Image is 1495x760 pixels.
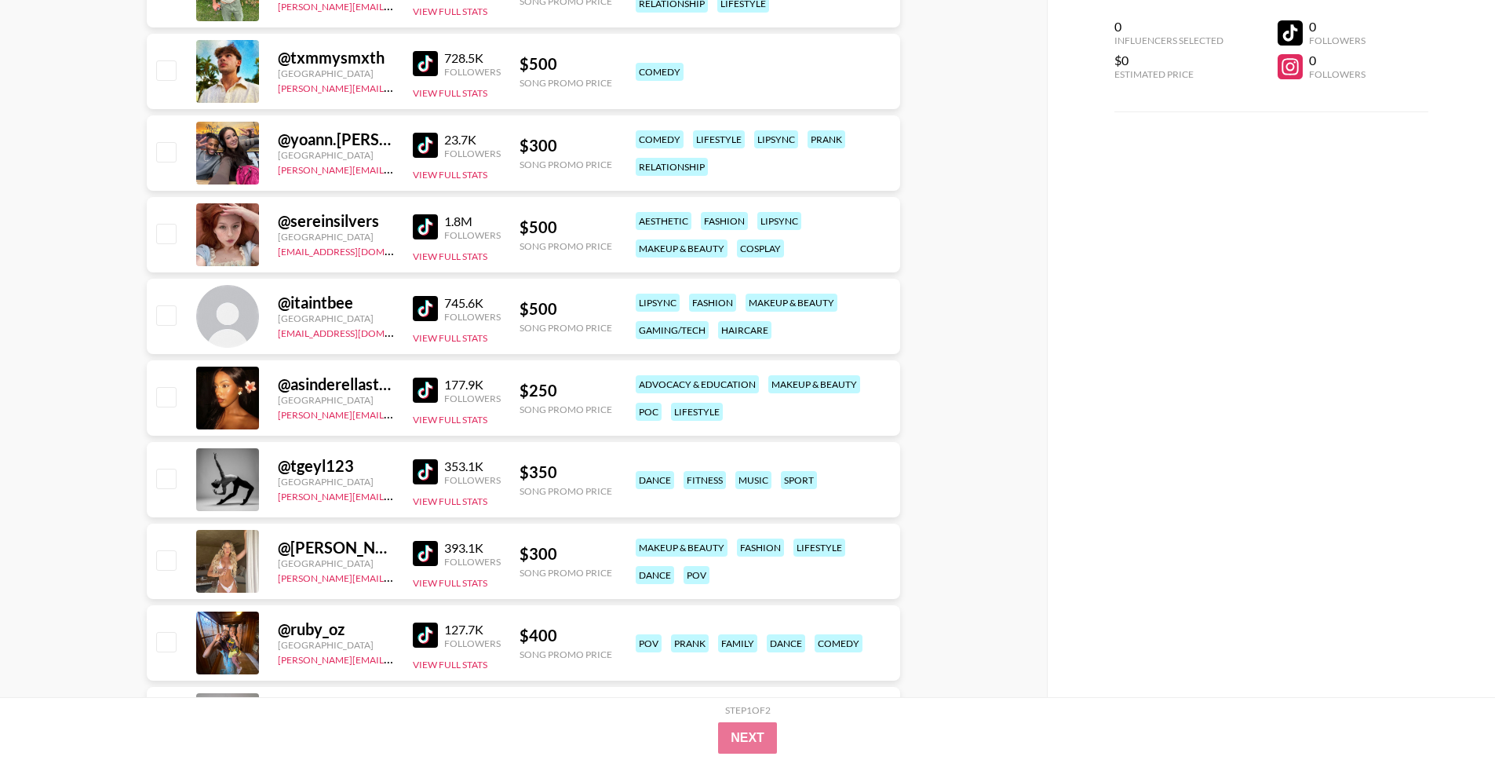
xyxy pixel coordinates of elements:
img: TikTok [413,459,438,484]
div: @ yoann.[PERSON_NAME] [278,130,394,149]
div: @ ruby_oz [278,619,394,639]
div: $ 500 [520,217,612,237]
div: dance [636,471,674,489]
div: [GEOGRAPHIC_DATA] [278,231,394,243]
iframe: Drift Widget Chat Controller [1417,681,1476,741]
img: TikTok [413,133,438,158]
div: prank [808,130,845,148]
div: Followers [444,148,501,159]
div: 0 [1309,53,1366,68]
a: [EMAIL_ADDRESS][DOMAIN_NAME] [278,324,436,339]
a: [PERSON_NAME][EMAIL_ADDRESS][DOMAIN_NAME] [278,569,510,584]
img: TikTok [413,623,438,648]
div: fashion [701,212,748,230]
div: 23.7K [444,132,501,148]
div: prank [671,634,709,652]
a: [PERSON_NAME][EMAIL_ADDRESS][DOMAIN_NAME] [278,651,510,666]
div: dance [767,634,805,652]
div: [GEOGRAPHIC_DATA] [278,394,394,406]
div: 1.8M [444,214,501,229]
div: Song Promo Price [520,159,612,170]
img: TikTok [413,296,438,321]
div: $ 300 [520,136,612,155]
div: fashion [737,539,784,557]
div: 177.9K [444,377,501,393]
button: View Full Stats [413,414,487,426]
img: TikTok [413,541,438,566]
button: View Full Stats [413,495,487,507]
div: Followers [444,66,501,78]
div: cosplay [737,239,784,258]
div: comedy [636,130,684,148]
div: Song Promo Price [520,485,612,497]
div: pov [636,634,662,652]
div: Followers [444,556,501,568]
img: TikTok [413,378,438,403]
div: Song Promo Price [520,240,612,252]
div: lipsync [754,130,798,148]
div: $ 500 [520,54,612,74]
div: lifestyle [793,539,845,557]
div: 728.5K [444,50,501,66]
div: 0 [1309,19,1366,35]
div: Influencers Selected [1114,35,1223,46]
div: makeup & beauty [768,375,860,393]
div: Followers [444,393,501,404]
div: @ sereinsilvers [278,211,394,231]
div: makeup & beauty [746,294,837,312]
a: [PERSON_NAME][EMAIL_ADDRESS][DOMAIN_NAME] [278,488,510,502]
div: $0 [1114,53,1223,68]
button: Next [718,722,777,754]
div: [GEOGRAPHIC_DATA] [278,476,394,488]
div: advocacy & education [636,375,759,393]
div: lifestyle [671,403,723,421]
div: makeup & beauty [636,539,727,557]
div: makeup & beauty [636,239,727,258]
div: comedy [636,63,684,81]
a: [PERSON_NAME][EMAIL_ADDRESS][DOMAIN_NAME] [278,161,510,176]
div: gaming/tech [636,321,709,339]
div: 393.1K [444,540,501,556]
div: [GEOGRAPHIC_DATA] [278,639,394,651]
div: Song Promo Price [520,649,612,660]
div: sport [781,471,817,489]
button: View Full Stats [413,577,487,589]
div: $ 500 [520,299,612,319]
div: $ 300 [520,544,612,564]
div: haircare [718,321,771,339]
button: View Full Stats [413,5,487,17]
div: lipsync [757,212,801,230]
div: Followers [1309,35,1366,46]
div: $ 350 [520,462,612,482]
div: 353.1K [444,459,501,474]
div: $ 400 [520,626,612,645]
img: TikTok [413,51,438,76]
div: pov [684,566,709,584]
div: Step 1 of 2 [725,704,771,716]
div: fashion [689,294,736,312]
a: [PERSON_NAME][EMAIL_ADDRESS][DOMAIN_NAME] [278,406,510,421]
div: Song Promo Price [520,322,612,334]
a: [EMAIL_ADDRESS][DOMAIN_NAME] [278,243,436,258]
button: View Full Stats [413,250,487,262]
div: @ itaintbee [278,293,394,312]
a: [PERSON_NAME][EMAIL_ADDRESS][DOMAIN_NAME] [278,79,510,94]
div: dance [636,566,674,584]
div: lifestyle [693,130,745,148]
div: @ txmmysmxth [278,48,394,68]
div: Followers [1309,68,1366,80]
div: Song Promo Price [520,567,612,579]
div: [GEOGRAPHIC_DATA] [278,557,394,569]
div: [GEOGRAPHIC_DATA] [278,312,394,324]
div: Song Promo Price [520,404,612,415]
div: Song Promo Price [520,77,612,89]
div: 127.7K [444,622,501,638]
div: music [735,471,771,489]
div: [GEOGRAPHIC_DATA] [278,68,394,79]
button: View Full Stats [413,87,487,99]
div: @ tgeyl123 [278,456,394,476]
div: 745.6K [444,295,501,311]
img: TikTok [413,214,438,239]
button: View Full Stats [413,659,487,670]
div: aesthetic [636,212,691,230]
